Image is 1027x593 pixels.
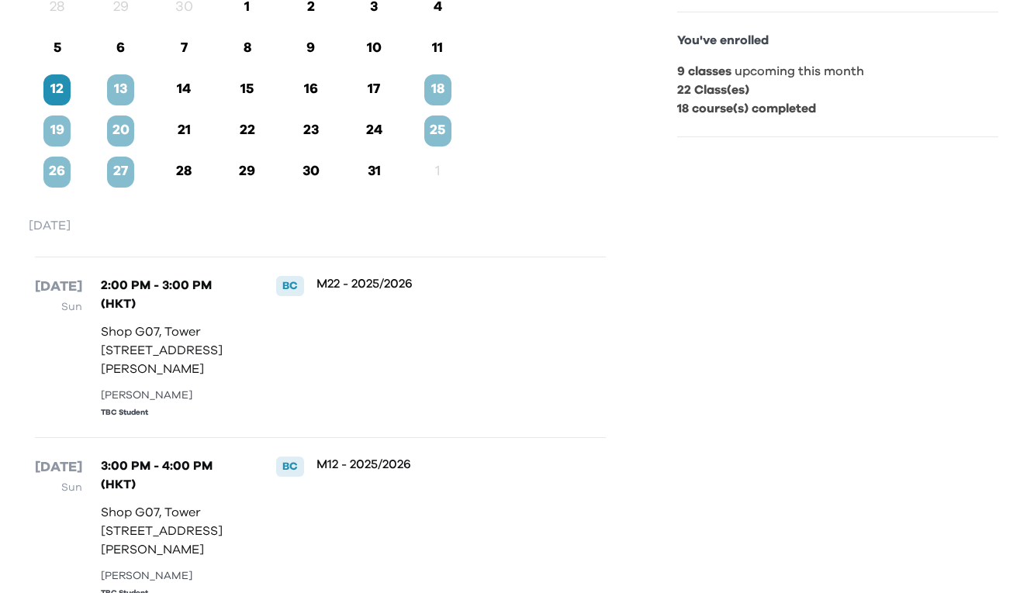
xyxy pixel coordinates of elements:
[233,38,261,59] p: 8
[677,65,731,78] b: 9 classes
[101,388,244,404] div: [PERSON_NAME]
[677,84,749,96] b: 22 Class(es)
[677,102,816,115] b: 18 course(s) completed
[424,79,451,100] p: 18
[107,38,134,59] p: 6
[101,503,244,559] p: Shop G07, Tower [STREET_ADDRESS][PERSON_NAME]
[316,457,555,472] p: M12 - 2025/2026
[361,120,388,141] p: 24
[361,161,388,182] p: 31
[316,276,555,291] p: M22 - 2025/2026
[171,161,198,182] p: 28
[297,38,324,59] p: 9
[361,38,388,59] p: 10
[101,322,244,378] p: Shop G07, Tower [STREET_ADDRESS][PERSON_NAME]
[35,478,82,497] p: Sun
[297,79,324,100] p: 16
[43,161,71,182] p: 26
[107,79,134,100] p: 13
[424,120,451,141] p: 25
[233,120,261,141] p: 22
[677,62,998,81] p: upcoming this month
[101,407,244,419] div: TBC Student
[361,79,388,100] p: 17
[107,161,134,182] p: 27
[297,120,324,141] p: 23
[171,120,198,141] p: 21
[171,79,198,100] p: 14
[35,457,82,478] p: [DATE]
[233,79,261,100] p: 15
[43,120,71,141] p: 19
[424,38,451,59] p: 11
[101,568,244,584] div: [PERSON_NAME]
[677,31,998,50] p: You've enrolled
[171,38,198,59] p: 7
[101,276,244,313] p: 2:00 PM - 3:00 PM (HKT)
[35,276,82,298] p: [DATE]
[297,161,324,182] p: 30
[35,298,82,316] p: Sun
[43,79,71,100] p: 12
[276,276,304,296] div: BC
[29,216,612,235] p: [DATE]
[233,161,261,182] p: 29
[107,120,134,141] p: 20
[43,38,71,59] p: 5
[101,457,244,494] p: 3:00 PM - 4:00 PM (HKT)
[276,457,304,477] div: BC
[424,161,451,182] p: 1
